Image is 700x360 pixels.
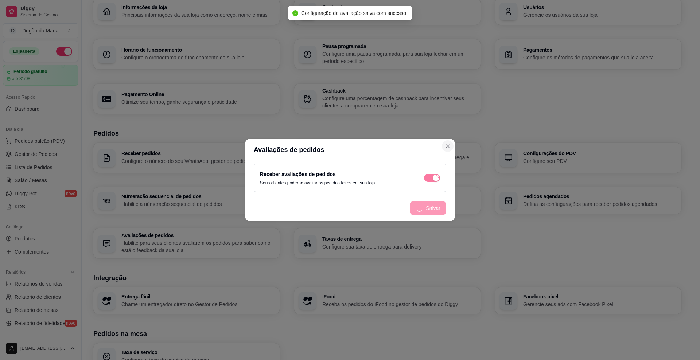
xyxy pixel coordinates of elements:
p: Seus clientes poderão avaliar os pedidos feitos em sua loja [260,180,375,186]
span: check-circle [292,10,298,16]
header: Avaliações de pedidos [245,139,455,161]
label: Receber avaliações de pedidos [260,171,336,177]
span: Configuração de avaliação salva com sucesso! [301,10,408,16]
span: loading [433,175,439,180]
button: Close [442,140,454,152]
